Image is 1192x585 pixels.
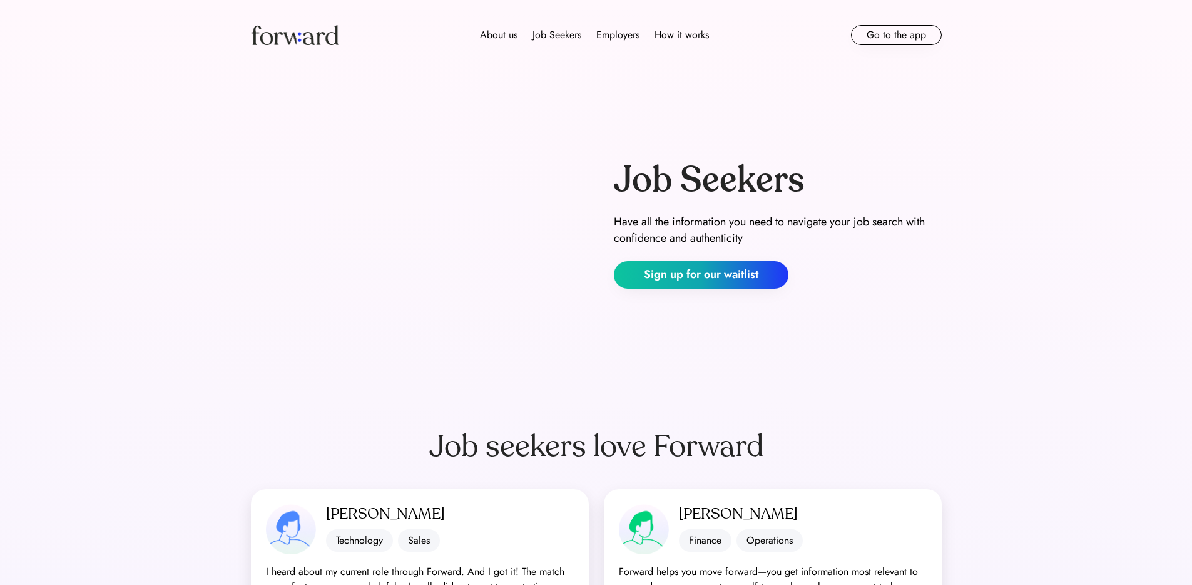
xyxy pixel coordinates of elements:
div: About us [480,28,517,43]
div: Job seekers love Forward [429,429,763,464]
div: Finance [679,529,731,552]
div: Operations [736,529,803,552]
img: yH5BAEAAAAALAAAAAABAAEAAAIBRAA7 [251,95,579,354]
button: Sign up for our waitlist [614,261,788,289]
div: How it works [655,28,709,43]
div: Job Seekers [614,161,805,200]
button: Go to the app [851,25,942,45]
div: [PERSON_NAME] [679,504,927,524]
div: Sales [398,529,440,552]
img: headshot_job-seeker.png [266,504,316,554]
div: Employers [596,28,639,43]
div: Have all the information you need to navigate your job search with confidence and authenticity [614,214,942,246]
img: headshot_employer.png [619,504,669,554]
div: [PERSON_NAME] [326,504,574,524]
img: Forward logo [251,25,339,45]
div: Job Seekers [532,28,581,43]
div: Technology [326,529,393,552]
